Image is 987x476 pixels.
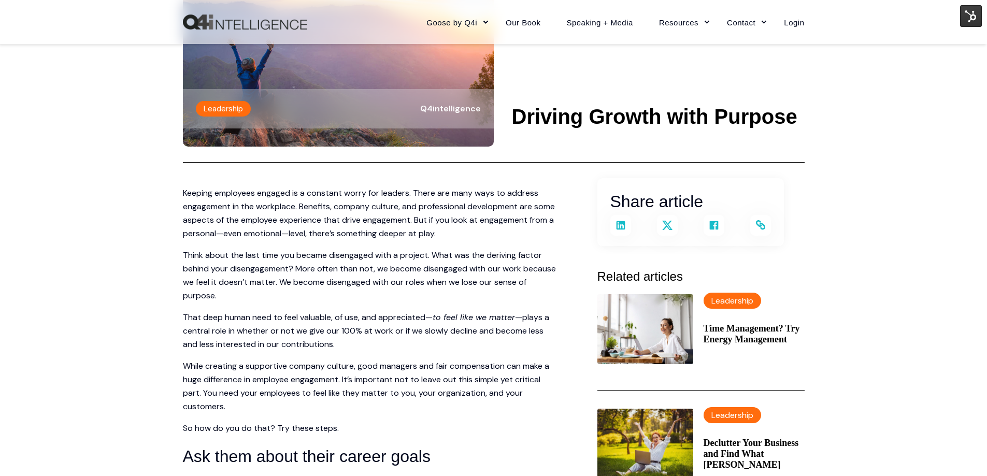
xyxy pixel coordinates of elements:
[704,323,805,345] a: Time Management? Try Energy Management
[183,186,556,240] p: Keeping employees engaged is a constant worry for leaders. There are many ways to address engagem...
[960,5,982,27] img: HubSpot Tools Menu Toggle
[196,101,251,117] label: Leadership
[183,249,556,302] p: Think about the last time you became disengaged with a project. What was the deriving factor behi...
[597,267,805,286] h3: Related articles
[183,311,556,351] p: That deep human need to feel valuable, of use, and appreciated— —plays a central role in whether ...
[704,293,761,309] label: Leadership
[183,422,556,435] p: So how do you do that? Try these steps.
[610,189,771,215] h3: Share article
[597,294,693,364] img: Smiling woman in a white blouse working on a computer at a desk with flowers on the table.
[183,15,307,30] a: Back to Home
[512,105,797,128] h1: Driving Growth with Purpose
[704,407,761,423] label: Leadership
[433,312,515,323] em: to feel like we matter­
[420,103,481,114] span: Q4intelligence
[183,15,307,30] img: Q4intelligence, LLC logo
[704,438,805,470] a: Declutter Your Business and Find What [PERSON_NAME]
[183,359,556,413] p: While creating a supportive company culture, good managers and fair compensation can make a huge ...
[183,443,556,470] h3: Ask them about their career goals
